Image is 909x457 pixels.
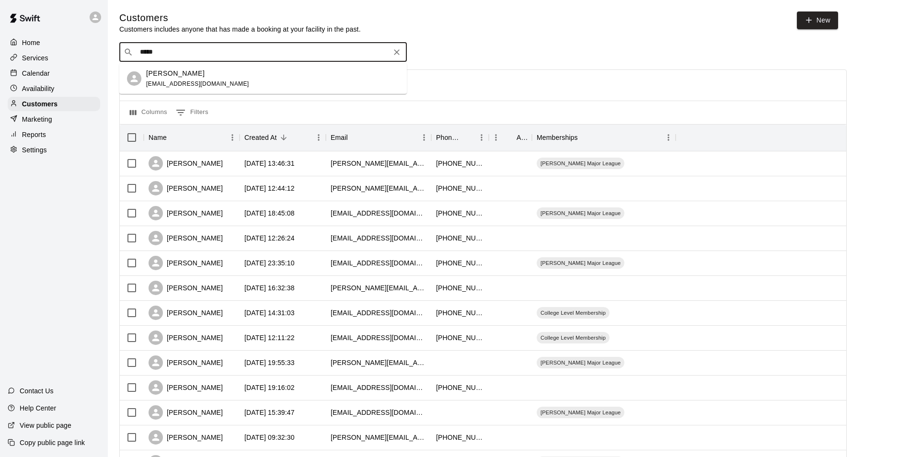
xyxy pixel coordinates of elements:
button: Show filters [173,105,211,120]
div: Memberships [532,124,676,151]
button: Menu [661,130,676,145]
div: gndevl1_4u762@yahoo.com [331,408,426,417]
div: 2025-09-09 12:44:12 [244,183,295,193]
a: Services [8,51,100,65]
button: Clear [390,46,403,59]
h5: Customers [119,11,361,24]
div: Memberships [537,124,578,151]
div: Phone Number [431,124,489,151]
div: Age [489,124,532,151]
span: [EMAIL_ADDRESS][DOMAIN_NAME] [146,80,249,87]
p: Marketing [22,114,52,124]
div: +16153888496 [436,383,484,392]
div: +18065779508 [436,333,484,343]
p: Reports [22,130,46,139]
div: [PERSON_NAME] Major League [537,158,624,169]
div: +13363999352 [436,258,484,268]
span: [PERSON_NAME] Major League [537,259,624,267]
div: amy@hankinslaw.com [331,159,426,168]
span: [PERSON_NAME] Major League [537,359,624,366]
div: 2025-09-06 12:11:22 [244,333,295,343]
div: 2025-09-08 12:26:24 [244,233,295,243]
div: College Level Membership [537,332,610,343]
p: [PERSON_NAME] [146,69,205,79]
p: Settings [22,145,47,155]
div: 2025-09-09 13:46:31 [244,159,295,168]
div: +16154282277 [436,183,484,193]
a: Home [8,35,100,50]
button: Menu [489,130,503,145]
p: Contact Us [20,386,54,396]
div: Email [331,124,348,151]
a: Customers [8,97,100,111]
div: [PERSON_NAME] [149,331,223,345]
div: abbye.hodge@gmail.com [331,433,426,442]
div: Search customers by name or email [119,43,407,62]
div: 2025-09-04 19:16:02 [244,383,295,392]
button: Menu [311,130,326,145]
div: +16155138407 [436,159,484,168]
div: 2025-09-07 23:35:10 [244,258,295,268]
div: Email [326,124,431,151]
div: Created At [240,124,326,151]
div: aramosdc2014@gmail.com [331,333,426,343]
div: [PERSON_NAME] [149,256,223,270]
div: villagepub@rocketmail.com [331,208,426,218]
a: Reports [8,127,100,142]
p: Help Center [20,403,56,413]
button: Sort [578,131,591,144]
div: [PERSON_NAME] [149,355,223,370]
p: Services [22,53,48,63]
div: Phone Number [436,124,461,151]
div: 2025-09-04 15:39:47 [244,408,295,417]
div: +19318018055 [436,283,484,293]
div: 2025-09-08 18:45:08 [244,208,295,218]
div: 2025-09-04 09:32:30 [244,433,295,442]
div: [PERSON_NAME] [149,306,223,320]
span: [PERSON_NAME] Major League [537,160,624,167]
a: New [797,11,838,29]
span: [PERSON_NAME] Major League [537,209,624,217]
span: [PERSON_NAME] Major League [537,409,624,416]
div: 2025-09-06 14:31:03 [244,308,295,318]
div: Name [149,124,167,151]
p: Customers includes anyone that has made a booking at your facility in the past. [119,24,361,34]
div: Name [144,124,240,151]
div: cbusha22@gmail.com [331,383,426,392]
p: Availability [22,84,55,93]
div: College Level Membership [537,307,610,319]
button: Menu [225,130,240,145]
div: valariehenderson25@gmail.com [331,233,426,243]
div: hilarymaryniw@gmail.com [331,358,426,367]
div: [PERSON_NAME] [149,281,223,295]
div: [PERSON_NAME] Major League [537,407,624,418]
div: [PERSON_NAME] [149,405,223,420]
p: Customers [22,99,58,109]
a: Settings [8,143,100,157]
div: +16155790463 [436,208,484,218]
a: Marketing [8,112,100,126]
div: jones.patrick92@yahoo.com [331,183,426,193]
p: Copy public page link [20,438,85,447]
div: 2025-09-05 19:55:33 [244,358,295,367]
div: [PERSON_NAME] [149,206,223,220]
div: +15862060337 [436,308,484,318]
button: Sort [167,131,180,144]
div: +16157234494 [436,233,484,243]
button: Sort [348,131,361,144]
a: Calendar [8,66,100,80]
div: [PERSON_NAME] [149,231,223,245]
div: Age [517,124,527,151]
div: [PERSON_NAME] [149,156,223,171]
div: seanbarnes82@gmail.com [331,308,426,318]
button: Sort [277,131,290,144]
button: Select columns [127,105,170,120]
a: Availability [8,81,100,96]
div: [PERSON_NAME] Major League [537,257,624,269]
